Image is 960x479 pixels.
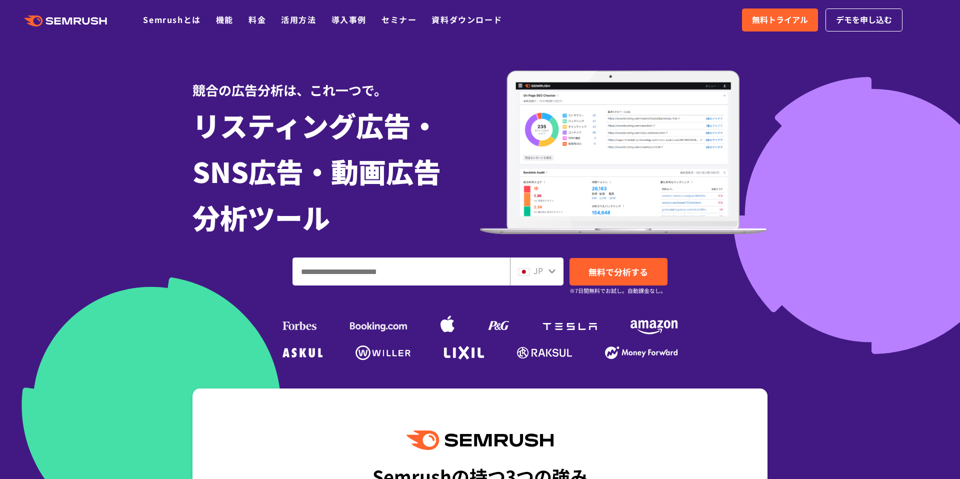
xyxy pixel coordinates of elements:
a: Semrushとは [143,13,200,25]
img: Semrush [406,430,553,450]
a: 資料ダウンロード [431,13,502,25]
a: 導入事例 [331,13,366,25]
div: 競合の広告分析は、これ一つで。 [192,65,480,99]
a: 無料トライアル [742,8,818,31]
span: 無料トライアル [752,13,808,26]
h1: リスティング広告・ SNS広告・動画広告 分析ツール [192,102,480,240]
a: セミナー [381,13,416,25]
small: ※7日間無料でお試し。自動課金なし。 [569,286,666,295]
input: ドメイン、キーワードまたはURLを入力してください [293,258,509,285]
a: デモを申し込む [825,8,902,31]
a: 料金 [248,13,266,25]
span: JP [533,264,543,276]
span: 無料で分析する [588,265,648,278]
a: 活用方法 [281,13,316,25]
a: 機能 [216,13,233,25]
a: 無料で分析する [569,258,667,285]
span: デモを申し込む [836,13,892,26]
